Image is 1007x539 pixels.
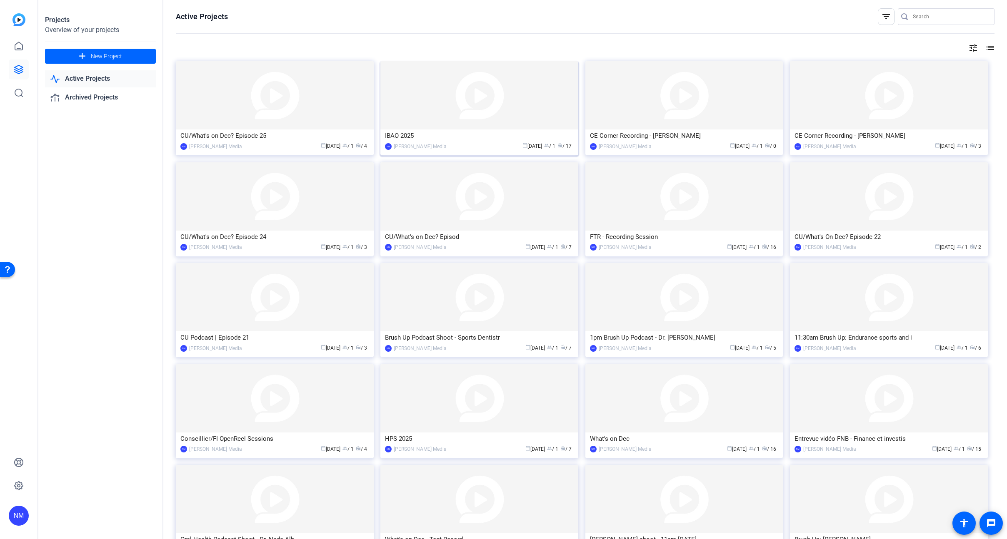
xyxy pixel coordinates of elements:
[321,345,326,350] span: calendar_today
[752,143,763,149] span: / 1
[762,244,767,249] span: radio
[176,12,228,22] h1: Active Projects
[599,445,652,453] div: [PERSON_NAME] Media
[45,49,156,64] button: New Project
[795,331,983,344] div: 11:30am Brush Up: Endurance sports and i
[727,244,747,250] span: [DATE]
[970,244,975,249] span: radio
[935,345,940,350] span: calendar_today
[321,143,326,148] span: calendar_today
[321,143,340,149] span: [DATE]
[795,143,801,150] div: NM
[986,518,996,528] mat-icon: message
[342,446,347,451] span: group
[342,143,354,149] span: / 1
[394,445,447,453] div: [PERSON_NAME] Media
[356,345,367,351] span: / 3
[913,12,988,22] input: Search
[45,15,156,25] div: Projects
[321,446,340,452] span: [DATE]
[560,244,572,250] span: / 7
[590,432,779,445] div: What's on Dec
[557,143,562,148] span: radio
[762,446,767,451] span: radio
[968,43,978,53] mat-icon: tune
[932,446,937,451] span: calendar_today
[795,432,983,445] div: Entrevue vidéo FNB - Finance et investis
[590,143,597,150] div: NM
[749,244,760,250] span: / 1
[525,244,545,250] span: [DATE]
[394,243,447,251] div: [PERSON_NAME] Media
[762,244,776,250] span: / 16
[557,143,572,149] span: / 17
[730,345,750,351] span: [DATE]
[385,331,574,344] div: Brush Up Podcast Shoot - Sports Dentistr
[321,446,326,451] span: calendar_today
[77,51,87,62] mat-icon: add
[385,244,392,251] div: NM
[765,345,776,351] span: / 5
[342,244,354,250] span: / 1
[547,244,552,249] span: group
[547,244,558,250] span: / 1
[730,345,735,350] span: calendar_today
[803,445,856,453] div: [PERSON_NAME] Media
[957,345,968,351] span: / 1
[970,244,981,250] span: / 2
[189,142,242,151] div: [PERSON_NAME] Media
[560,244,565,249] span: radio
[525,244,530,249] span: calendar_today
[795,446,801,452] div: NM
[356,244,367,250] span: / 3
[935,244,955,250] span: [DATE]
[547,446,552,451] span: group
[342,244,347,249] span: group
[321,345,340,351] span: [DATE]
[560,345,572,351] span: / 7
[765,345,770,350] span: radio
[547,446,558,452] span: / 1
[985,43,995,53] mat-icon: list
[180,129,369,142] div: CU/What's on Dec? Episode 25
[935,345,955,351] span: [DATE]
[590,231,779,243] div: FTR - Recording Session
[342,345,354,351] span: / 1
[180,446,187,452] div: NM
[525,446,530,451] span: calendar_today
[590,244,597,251] div: NM
[795,129,983,142] div: CE Corner Recording - [PERSON_NAME]
[342,446,354,452] span: / 1
[560,345,565,350] span: radio
[957,244,962,249] span: group
[795,345,801,352] div: NM
[189,344,242,353] div: [PERSON_NAME] Media
[599,344,652,353] div: [PERSON_NAME] Media
[394,142,447,151] div: [PERSON_NAME] Media
[762,446,776,452] span: / 16
[189,243,242,251] div: [PERSON_NAME] Media
[959,518,969,528] mat-icon: accessibility
[970,143,975,148] span: radio
[752,143,757,148] span: group
[795,231,983,243] div: CU/What's On Dec? Episode 22
[342,345,347,350] span: group
[180,432,369,445] div: Conseillier/FI OpenReel Sessions
[525,345,545,351] span: [DATE]
[730,143,750,149] span: [DATE]
[752,345,757,350] span: group
[91,52,122,61] span: New Project
[749,244,754,249] span: group
[967,446,981,452] span: / 15
[180,345,187,352] div: NM
[954,446,965,452] span: / 1
[385,432,574,445] div: HPS 2025
[752,345,763,351] span: / 1
[45,70,156,87] a: Active Projects
[189,445,242,453] div: [PERSON_NAME] Media
[795,244,801,251] div: NM
[590,345,597,352] div: NM
[560,446,565,451] span: radio
[935,143,940,148] span: calendar_today
[385,446,392,452] div: NM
